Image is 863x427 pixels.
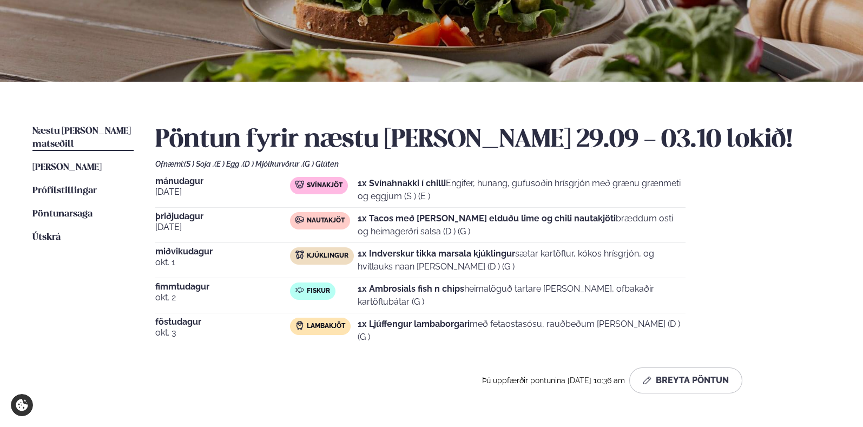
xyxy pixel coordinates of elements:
[32,185,97,198] a: Prófílstillingar
[358,248,515,259] strong: 1x Indverskur tikka marsala kjúklingur
[358,247,686,273] p: sætar kartöflur, kókos hrísgrjón, og hvítlauks naan [PERSON_NAME] (D ) (G )
[358,213,616,224] strong: 1x Tacos með [PERSON_NAME] elduðu lime og chili nautakjöti
[307,252,348,260] span: Kjúklingur
[155,291,290,304] span: okt. 2
[629,367,742,393] button: Breyta Pöntun
[11,394,33,416] a: Cookie settings
[295,286,304,294] img: fish.svg
[184,160,214,168] span: (S ) Soja ,
[155,186,290,199] span: [DATE]
[32,127,131,149] span: Næstu [PERSON_NAME] matseðill
[32,233,61,242] span: Útskrá
[358,178,446,188] strong: 1x Svínahnakki í chilli
[32,231,61,244] a: Útskrá
[307,181,342,190] span: Svínakjöt
[155,212,290,221] span: þriðjudagur
[307,287,330,295] span: Fiskur
[32,186,97,195] span: Prófílstillingar
[307,216,345,225] span: Nautakjöt
[358,284,464,294] strong: 1x Ambrosials fish n chips
[242,160,302,168] span: (D ) Mjólkurvörur ,
[155,326,290,339] span: okt. 3
[155,318,290,326] span: föstudagur
[295,215,304,224] img: beef.svg
[155,283,290,291] span: fimmtudagur
[214,160,242,168] span: (E ) Egg ,
[155,177,290,186] span: mánudagur
[32,163,102,172] span: [PERSON_NAME]
[155,247,290,256] span: miðvikudagur
[155,221,290,234] span: [DATE]
[32,209,93,219] span: Pöntunarsaga
[155,256,290,269] span: okt. 1
[307,322,345,331] span: Lambakjöt
[295,251,304,259] img: chicken.svg
[482,376,625,385] span: Þú uppfærðir pöntunina [DATE] 10:36 am
[358,318,686,344] p: með fetaostasósu, rauðbeðum [PERSON_NAME] (D ) (G )
[295,180,304,189] img: pork.svg
[32,161,102,174] a: [PERSON_NAME]
[302,160,339,168] span: (G ) Glúten
[358,283,686,308] p: heimalöguð tartare [PERSON_NAME], ofbakaðir kartöflubátar (G )
[32,208,93,221] a: Pöntunarsaga
[155,125,831,155] h2: Pöntun fyrir næstu [PERSON_NAME] 29.09 - 03.10 lokið!
[295,321,304,330] img: Lamb.svg
[358,177,686,203] p: Engifer, hunang, gufusoðin hrísgrjón með grænu grænmeti og eggjum (S ) (E )
[155,160,831,168] div: Ofnæmi:
[358,212,686,238] p: bræddum osti og heimagerðri salsa (D ) (G )
[32,125,134,151] a: Næstu [PERSON_NAME] matseðill
[358,319,470,329] strong: 1x Ljúffengur lambaborgari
